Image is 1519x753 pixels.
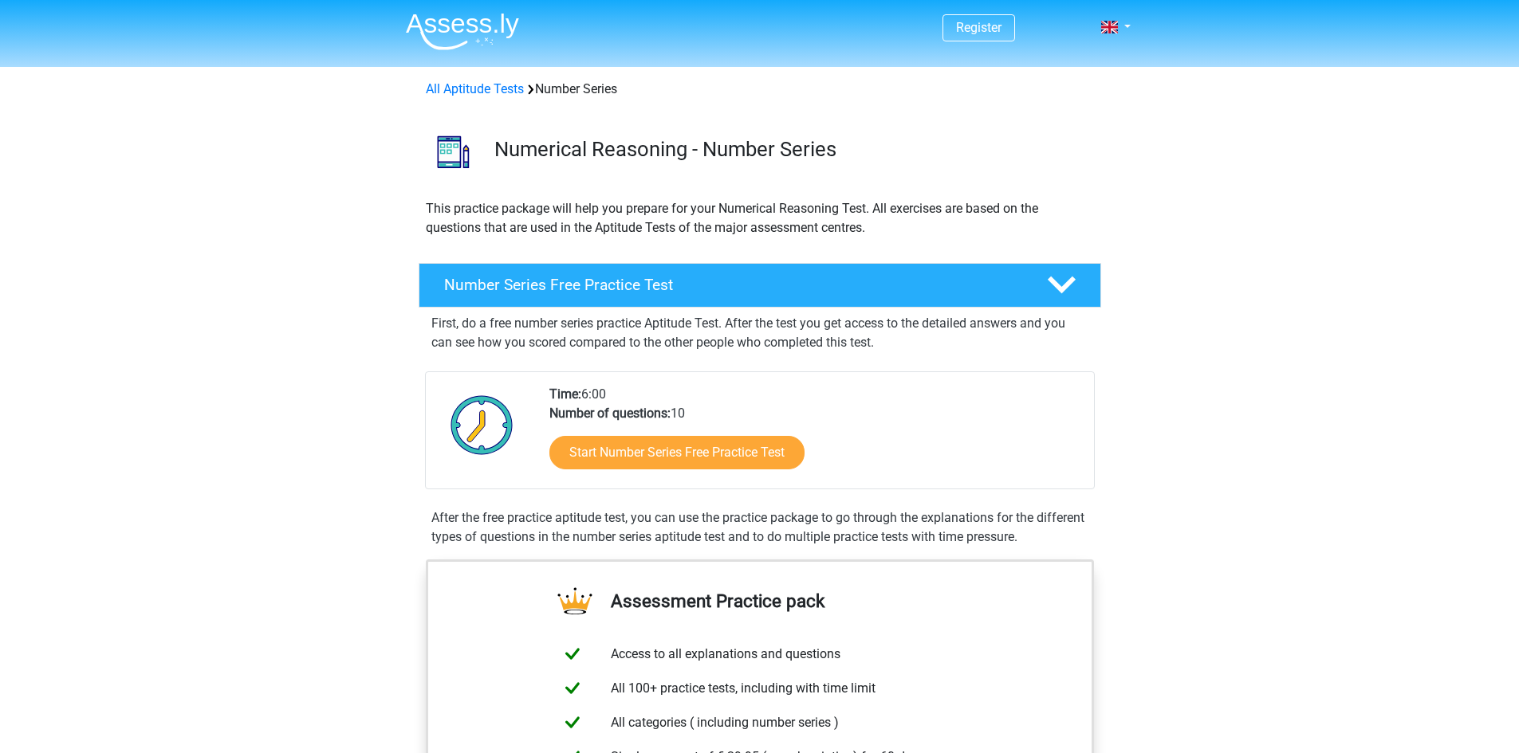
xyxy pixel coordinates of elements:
[537,385,1093,488] div: 6:00 10
[494,137,1088,162] h3: Numerical Reasoning - Number Series
[549,436,805,469] a: Start Number Series Free Practice Test
[426,199,1094,237] p: This practice package will help you prepare for your Numerical Reasoning Test. All exercises are ...
[549,386,581,402] b: Time:
[956,20,1002,35] a: Register
[419,80,1100,99] div: Number Series
[549,406,671,421] b: Number of questions:
[426,81,524,96] a: All Aptitude Tests
[431,314,1088,352] p: First, do a free number series practice Aptitude Test. After the test you get access to the detai...
[406,13,519,50] img: Assessly
[412,263,1108,308] a: Number Series Free Practice Test
[425,508,1095,547] div: After the free practice aptitude test, you can use the practice package to go through the explana...
[444,276,1021,294] h4: Number Series Free Practice Test
[442,385,522,465] img: Clock
[419,118,487,186] img: number series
